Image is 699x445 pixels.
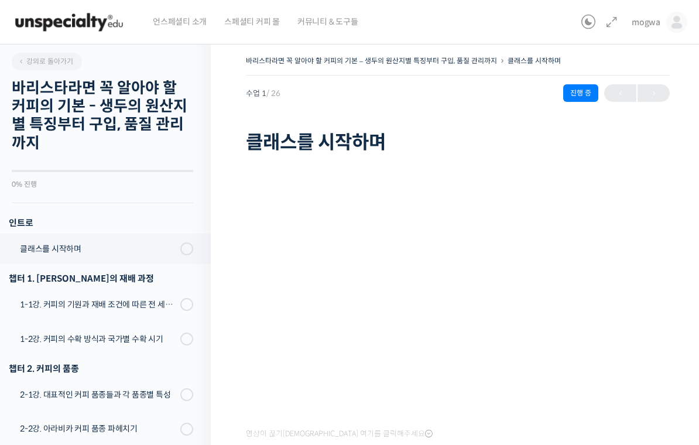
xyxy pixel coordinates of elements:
span: 수업 1 [246,90,280,97]
a: 강의로 돌아가기 [12,53,82,70]
h3: 인트로 [9,215,193,231]
div: 2-1강. 대표적인 커피 품종들과 각 품종별 특성 [20,388,177,401]
span: 영상이 끊기[DEMOGRAPHIC_DATA] 여기를 클릭해주세요 [246,429,433,439]
span: 강의로 돌아가기 [18,57,73,66]
div: 챕터 1. [PERSON_NAME]의 재배 과정 [9,271,193,286]
div: 챕터 2. 커피의 품종 [9,361,193,376]
div: 0% 진행 [12,181,193,188]
div: 1-1강. 커피의 기원과 재배 조건에 따른 전 세계 산지의 분포 [20,298,177,311]
div: 2-2강. 아라비카 커피 품종 파헤치기 [20,422,177,435]
a: 클래스를 시작하며 [508,56,561,65]
div: 진행 중 [563,84,598,102]
span: mogwa [632,17,660,28]
h1: 클래스를 시작하며 [246,131,670,153]
div: 1-2강. 커피의 수확 방식과 국가별 수확 시기 [20,333,177,345]
h2: 바리스타라면 꼭 알아야 할 커피의 기본 - 생두의 원산지별 특징부터 구입, 품질 관리까지 [12,79,193,152]
div: 클래스를 시작하며 [20,242,177,255]
a: 바리스타라면 꼭 알아야 할 커피의 기본 – 생두의 원산지별 특징부터 구입, 품질 관리까지 [246,56,497,65]
span: / 26 [266,88,280,98]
